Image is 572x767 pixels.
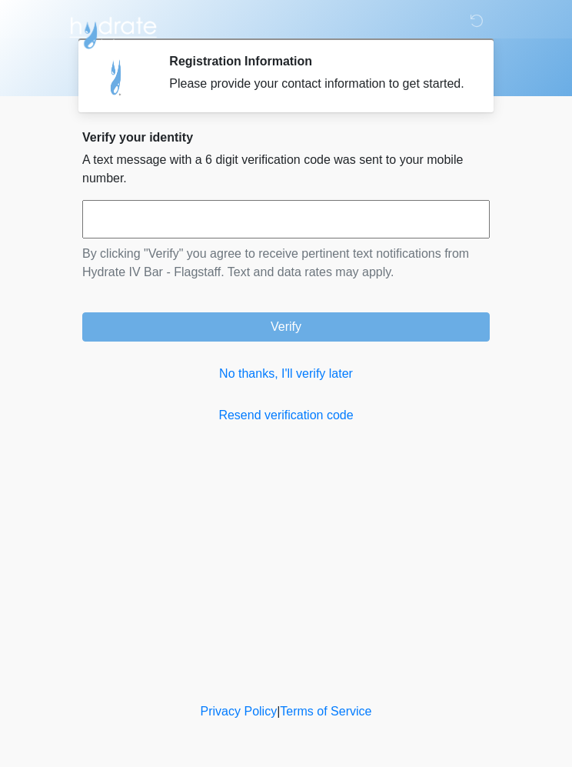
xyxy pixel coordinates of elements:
a: Privacy Policy [201,705,278,718]
img: Agent Avatar [94,54,140,100]
p: A text message with a 6 digit verification code was sent to your mobile number. [82,151,490,188]
h2: Verify your identity [82,130,490,145]
a: | [277,705,280,718]
a: No thanks, I'll verify later [82,365,490,383]
a: Resend verification code [82,406,490,425]
button: Verify [82,312,490,342]
p: By clicking "Verify" you agree to receive pertinent text notifications from Hydrate IV Bar - Flag... [82,245,490,282]
img: Hydrate IV Bar - Flagstaff Logo [67,12,159,50]
a: Terms of Service [280,705,371,718]
div: Please provide your contact information to get started. [169,75,467,93]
